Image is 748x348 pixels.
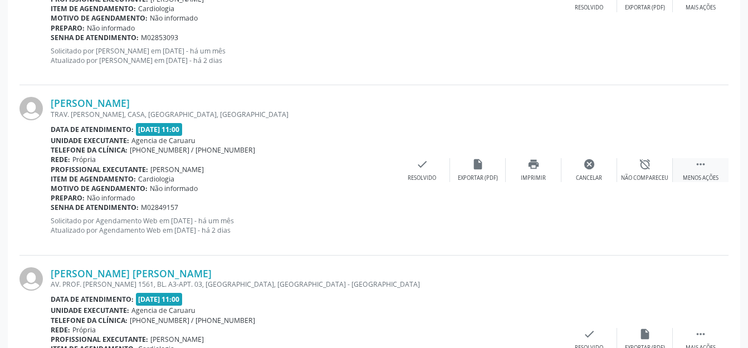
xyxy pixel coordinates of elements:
div: Menos ações [683,174,718,182]
div: Mais ações [686,4,716,12]
i: insert_drive_file [472,158,484,170]
span: [DATE] 11:00 [136,123,183,136]
p: Solicitado por Agendamento Web em [DATE] - há um mês Atualizado por Agendamento Web em [DATE] - h... [51,216,394,235]
i:  [695,158,707,170]
div: TRAV. [PERSON_NAME], CASA, [GEOGRAPHIC_DATA], [GEOGRAPHIC_DATA] [51,110,394,119]
i: cancel [583,158,595,170]
i:  [695,328,707,340]
span: [PERSON_NAME] [150,335,204,344]
b: Unidade executante: [51,306,129,315]
img: img [19,97,43,120]
i: alarm_off [639,158,651,170]
b: Profissional executante: [51,165,148,174]
span: Agencia de Caruaru [131,136,195,145]
b: Item de agendamento: [51,4,136,13]
b: Preparo: [51,23,85,33]
span: Não informado [87,193,135,203]
span: Própria [72,325,96,335]
span: Não informado [150,184,198,193]
b: Profissional executante: [51,335,148,344]
div: Resolvido [575,4,603,12]
b: Rede: [51,155,70,164]
span: Própria [72,155,96,164]
p: Solicitado por [PERSON_NAME] em [DATE] - há um mês Atualizado por [PERSON_NAME] em [DATE] - há 2 ... [51,46,561,65]
span: Cardiologia [138,174,174,184]
span: Cardiologia [138,4,174,13]
span: [PHONE_NUMBER] / [PHONE_NUMBER] [130,316,255,325]
span: Agencia de Caruaru [131,306,195,315]
span: [PHONE_NUMBER] / [PHONE_NUMBER] [130,145,255,155]
b: Unidade executante: [51,136,129,145]
span: [PERSON_NAME] [150,165,204,174]
span: Não informado [150,13,198,23]
b: Data de atendimento: [51,125,134,134]
b: Motivo de agendamento: [51,184,148,193]
i: check [416,158,428,170]
b: Rede: [51,325,70,335]
b: Senha de atendimento: [51,203,139,212]
i: check [583,328,595,340]
i: print [527,158,540,170]
div: Exportar (PDF) [458,174,498,182]
span: M02853093 [141,33,178,42]
a: [PERSON_NAME] [51,97,130,109]
b: Item de agendamento: [51,174,136,184]
b: Motivo de agendamento: [51,13,148,23]
img: img [19,267,43,291]
div: Imprimir [521,174,546,182]
b: Senha de atendimento: [51,33,139,42]
div: Não compareceu [621,174,668,182]
div: Cancelar [576,174,602,182]
b: Telefone da clínica: [51,316,128,325]
b: Data de atendimento: [51,295,134,304]
div: Resolvido [408,174,436,182]
span: [DATE] 11:00 [136,293,183,306]
span: M02849157 [141,203,178,212]
div: AV. PROF. [PERSON_NAME] 1561, BL. A3-APT. 03, [GEOGRAPHIC_DATA], [GEOGRAPHIC_DATA] - [GEOGRAPHIC_... [51,280,561,289]
b: Telefone da clínica: [51,145,128,155]
span: Não informado [87,23,135,33]
b: Preparo: [51,193,85,203]
div: Exportar (PDF) [625,4,665,12]
i: insert_drive_file [639,328,651,340]
a: [PERSON_NAME] [PERSON_NAME] [51,267,212,280]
